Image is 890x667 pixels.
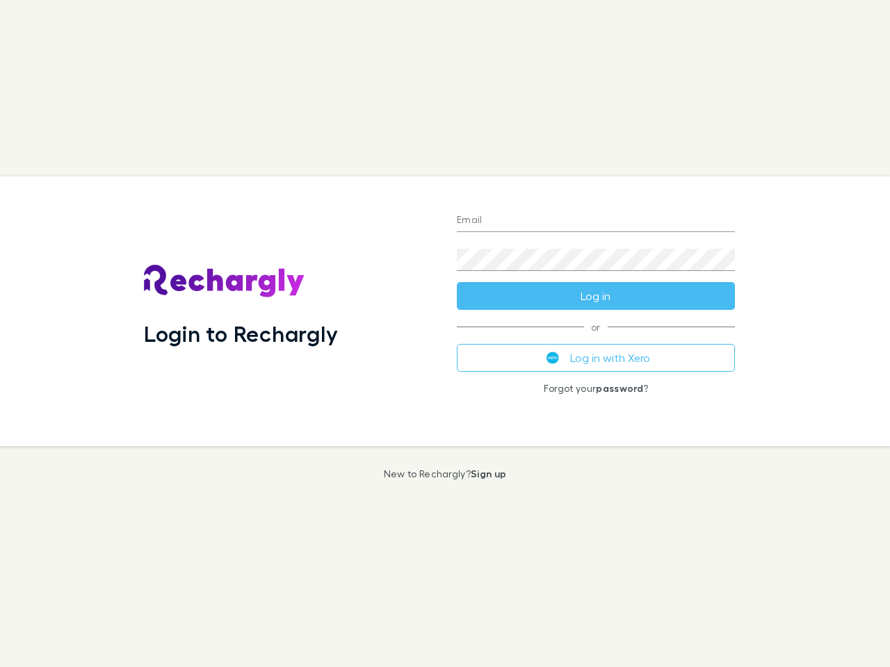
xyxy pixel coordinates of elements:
p: Forgot your ? [457,383,735,394]
h1: Login to Rechargly [144,320,338,347]
button: Log in with Xero [457,344,735,372]
a: password [596,382,643,394]
img: Xero's logo [547,352,559,364]
a: Sign up [471,468,506,479]
p: New to Rechargly? [384,468,507,479]
button: Log in [457,282,735,310]
img: Rechargly's Logo [144,265,305,298]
